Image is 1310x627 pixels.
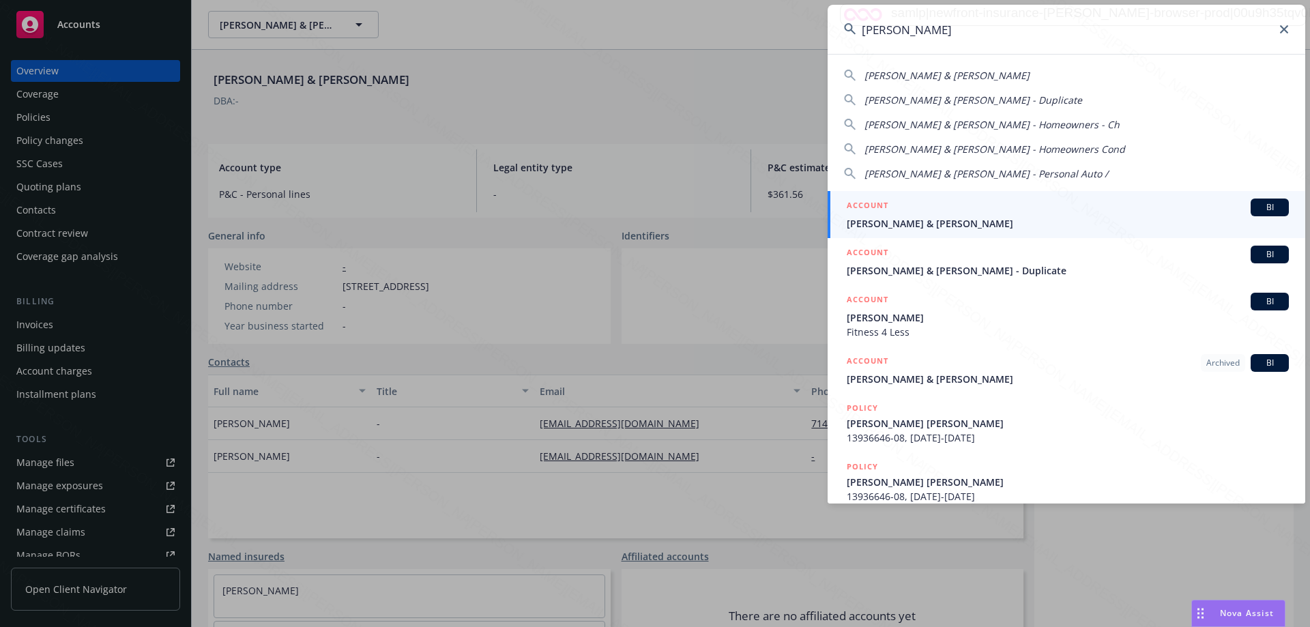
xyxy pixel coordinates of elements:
button: Nova Assist [1191,600,1285,627]
span: [PERSON_NAME] [PERSON_NAME] [847,475,1289,489]
span: [PERSON_NAME] & [PERSON_NAME] - Homeowners - Ch [864,118,1120,131]
span: BI [1256,248,1283,261]
span: 13936646-08, [DATE]-[DATE] [847,431,1289,445]
span: BI [1256,295,1283,308]
span: [PERSON_NAME] & [PERSON_NAME] - Duplicate [864,93,1082,106]
a: ACCOUNTBI[PERSON_NAME] & [PERSON_NAME] - Duplicate [828,238,1305,285]
a: ACCOUNTBI[PERSON_NAME]Fitness 4 Less [828,285,1305,347]
span: [PERSON_NAME] & [PERSON_NAME] - Homeowners Cond [864,143,1125,156]
input: Search... [828,5,1305,54]
a: POLICY[PERSON_NAME] [PERSON_NAME]13936646-08, [DATE]-[DATE] [828,394,1305,452]
span: Fitness 4 Less [847,325,1289,339]
h5: ACCOUNT [847,199,888,215]
span: Archived [1206,357,1240,369]
div: Drag to move [1192,600,1209,626]
span: [PERSON_NAME] & [PERSON_NAME] [847,372,1289,386]
span: BI [1256,357,1283,369]
span: Nova Assist [1220,607,1274,619]
span: [PERSON_NAME] [847,310,1289,325]
span: [PERSON_NAME] & [PERSON_NAME] - Personal Auto / [864,167,1108,180]
span: BI [1256,201,1283,214]
a: ACCOUNTArchivedBI[PERSON_NAME] & [PERSON_NAME] [828,347,1305,394]
span: [PERSON_NAME] & [PERSON_NAME] [864,69,1030,82]
span: [PERSON_NAME] [PERSON_NAME] [847,416,1289,431]
h5: POLICY [847,401,878,415]
h5: ACCOUNT [847,246,888,262]
span: 13936646-08, [DATE]-[DATE] [847,489,1289,504]
a: ACCOUNTBI[PERSON_NAME] & [PERSON_NAME] [828,191,1305,238]
span: [PERSON_NAME] & [PERSON_NAME] [847,216,1289,231]
h5: ACCOUNT [847,293,888,309]
span: [PERSON_NAME] & [PERSON_NAME] - Duplicate [847,263,1289,278]
h5: POLICY [847,460,878,473]
a: POLICY[PERSON_NAME] [PERSON_NAME]13936646-08, [DATE]-[DATE] [828,452,1305,511]
h5: ACCOUNT [847,354,888,370]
